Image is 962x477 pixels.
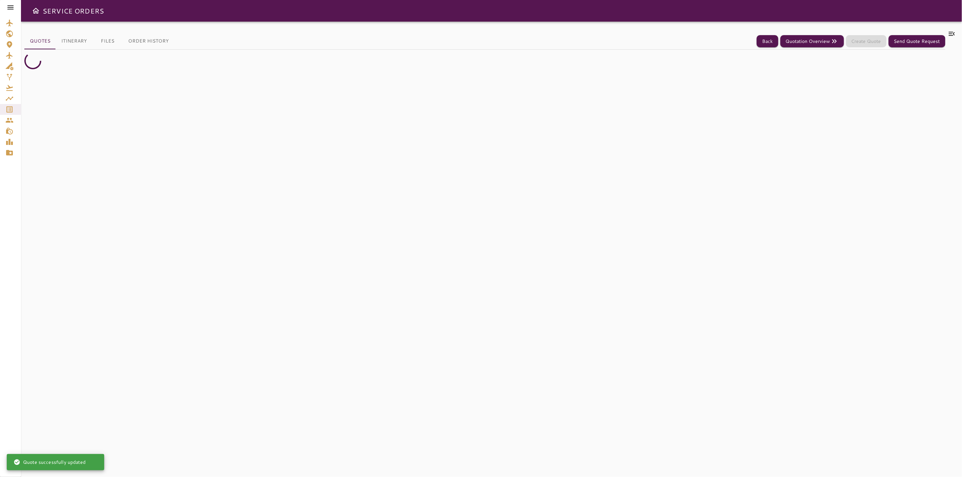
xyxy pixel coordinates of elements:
[123,33,174,49] button: Order History
[24,33,174,49] div: basic tabs example
[92,33,123,49] button: Files
[757,35,778,48] button: Back
[29,4,43,18] button: Open drawer
[43,5,104,16] h6: SERVICE ORDERS
[780,35,844,48] button: Quotation Overview
[56,33,92,49] button: Itinerary
[889,35,945,48] button: Send Quote Request
[24,33,56,49] button: Quotes
[14,456,86,468] div: Quote successfully updated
